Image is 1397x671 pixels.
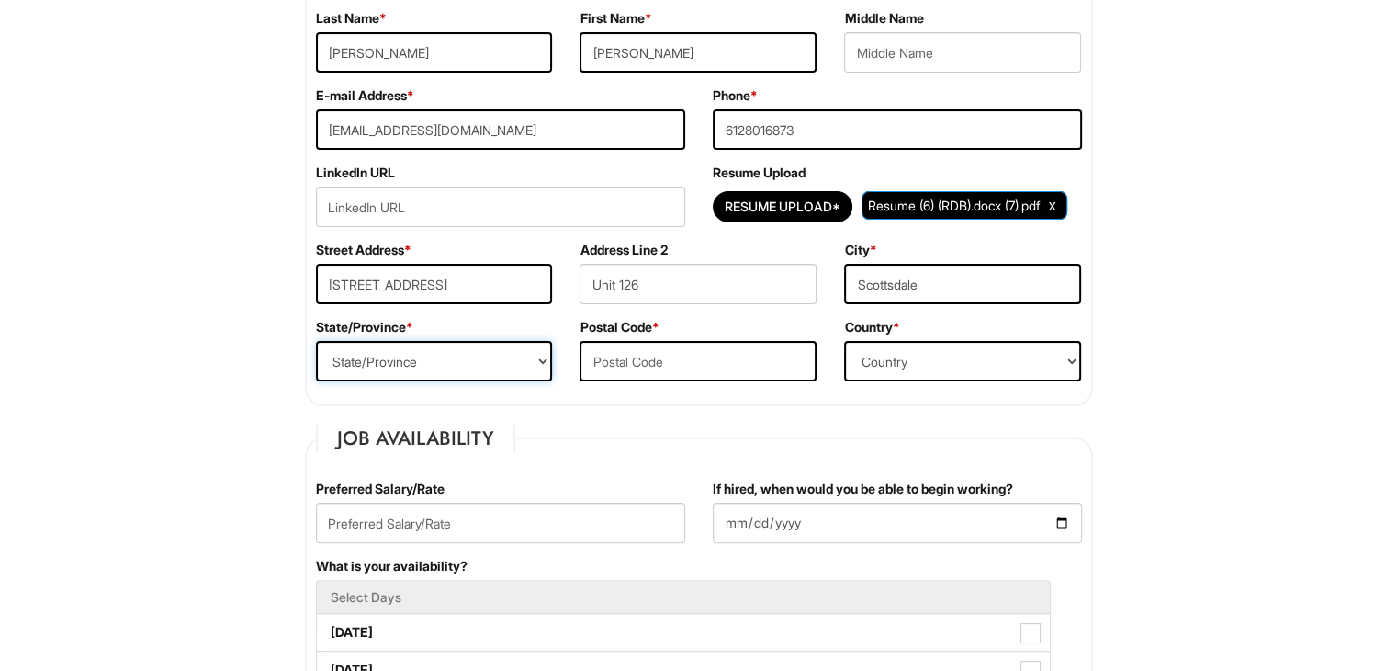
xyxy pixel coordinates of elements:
[316,425,515,452] legend: Job Availability
[317,614,1050,651] label: [DATE]
[868,198,1040,213] span: Resume (6) (RDB).docx (7).pdf
[580,318,659,336] label: Postal Code
[316,109,685,150] input: E-mail Address
[316,187,685,227] input: LinkedIn URL
[316,480,445,498] label: Preferred Salary/Rate
[316,264,553,304] input: Street Address
[713,480,1013,498] label: If hired, when would you be able to begin working?
[316,9,387,28] label: Last Name
[713,164,806,182] label: Resume Upload
[713,86,758,105] label: Phone
[844,32,1081,73] input: Middle Name
[316,318,413,336] label: State/Province
[844,9,923,28] label: Middle Name
[713,191,852,222] button: Resume Upload*Resume Upload*
[844,318,899,336] label: Country
[580,9,651,28] label: First Name
[580,341,817,381] input: Postal Code
[580,264,817,304] input: Apt., Suite, Box, etc.
[844,264,1081,304] input: City
[316,341,553,381] select: State/Province
[1044,193,1061,218] a: Clear Uploaded File
[580,241,667,259] label: Address Line 2
[316,557,468,575] label: What is your availability?
[844,341,1081,381] select: Country
[844,241,876,259] label: City
[580,32,817,73] input: First Name
[316,86,414,105] label: E-mail Address
[316,241,411,259] label: Street Address
[316,164,395,182] label: LinkedIn URL
[316,503,685,543] input: Preferred Salary/Rate
[331,590,1036,604] h5: Select Days
[316,32,553,73] input: Last Name
[713,109,1082,150] input: Phone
